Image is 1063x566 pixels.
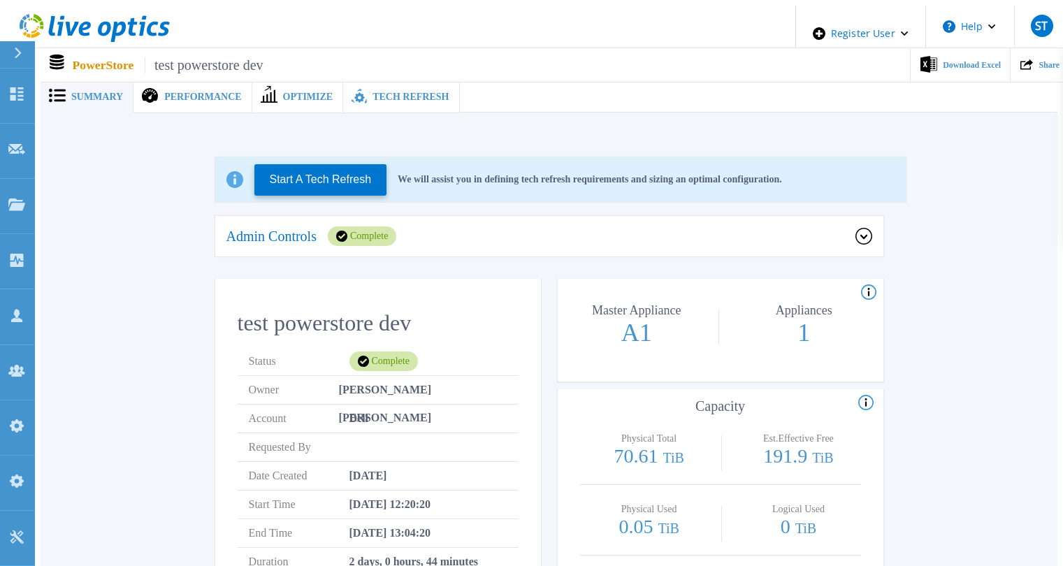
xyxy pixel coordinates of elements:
[249,433,349,461] span: Requested By
[328,226,396,246] div: Complete
[587,517,711,538] p: 0.05
[812,450,833,465] span: TiB
[349,405,369,433] span: Dell
[349,519,431,547] span: [DATE] 13:04:20
[249,376,339,404] span: Owner
[249,491,349,518] span: Start Time
[349,351,418,371] div: Complete
[164,92,241,102] span: Performance
[249,347,349,375] span: Status
[349,462,387,490] span: [DATE]
[562,304,711,317] p: Master Appliance
[373,92,449,102] span: Tech Refresh
[943,61,1001,69] span: Download Excel
[590,434,708,444] p: Physical Total
[739,434,858,444] p: Est.Effective Free
[1035,20,1048,31] span: ST
[590,505,708,514] p: Physical Used
[795,521,816,536] span: TiB
[658,521,679,536] span: TiB
[587,447,711,467] p: 70.61
[736,447,860,467] p: 191.9
[254,164,387,196] button: Start A Tech Refresh
[558,320,715,345] p: A1
[796,6,925,61] div: Register User
[238,310,519,336] h2: test powerstore dev
[663,450,684,465] span: TiB
[739,505,858,514] p: Logical Used
[71,92,123,102] span: Summary
[1039,61,1060,69] span: Share
[6,6,1057,530] div: ,
[926,6,1013,48] button: Help
[226,229,317,243] p: Admin Controls
[736,517,860,538] p: 0
[249,519,349,547] span: End Time
[349,491,431,518] span: [DATE] 12:20:20
[145,57,263,73] span: test powerstore dev
[726,320,883,345] p: 1
[73,57,263,73] p: PowerStore
[249,405,349,433] span: Account
[283,92,333,102] span: Optimize
[398,174,782,185] p: We will assist you in defining tech refresh requirements and sizing an optimal configuration.
[339,376,507,404] span: [PERSON_NAME] [PERSON_NAME]
[249,462,349,490] span: Date Created
[729,304,878,317] p: Appliances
